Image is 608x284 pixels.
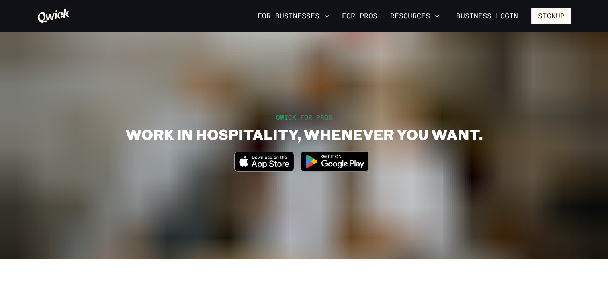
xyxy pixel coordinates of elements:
[449,8,525,24] a: Business Login
[296,146,374,176] img: Get it on Google Play
[339,9,381,23] a: For Pros
[387,9,443,23] button: Resources
[234,165,295,173] a: Download on the App Store
[531,8,571,24] button: Signup
[276,113,332,121] span: QWICK FOR PROS
[125,125,483,143] h1: WORK IN HOSPITALITY, WHENEVER YOU WANT.
[254,9,332,23] button: For Businesses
